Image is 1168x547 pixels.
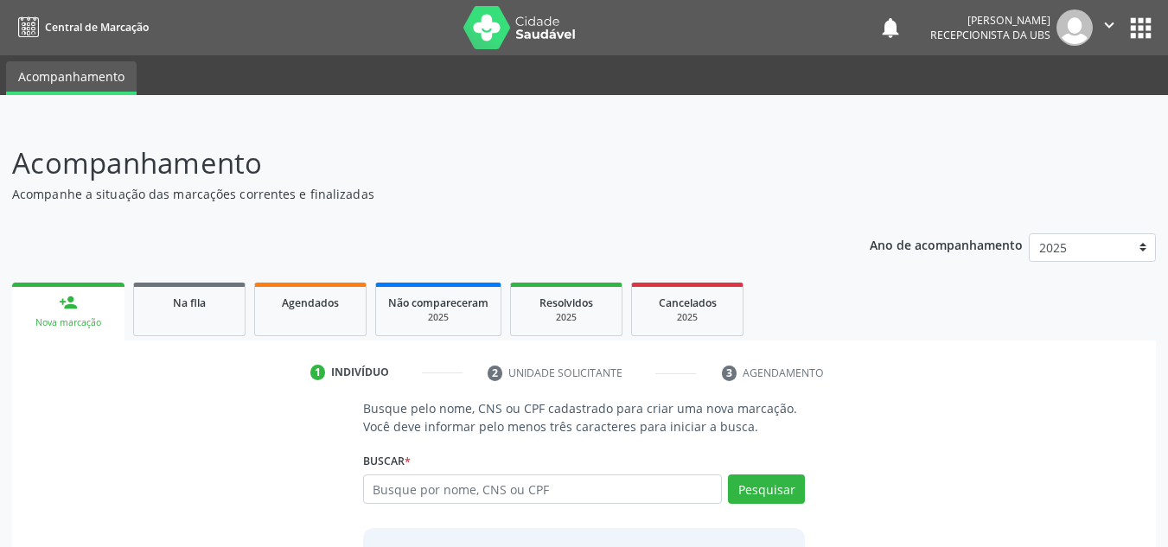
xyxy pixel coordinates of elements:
span: Recepcionista da UBS [930,28,1050,42]
span: Não compareceram [388,296,488,310]
button: Pesquisar [728,474,805,504]
div: Indivíduo [331,365,389,380]
label: Buscar [363,448,411,474]
span: Agendados [282,296,339,310]
a: Central de Marcação [12,13,149,41]
button:  [1093,10,1126,46]
span: Resolvidos [539,296,593,310]
div: person_add [59,293,78,312]
img: img [1056,10,1093,46]
div: [PERSON_NAME] [930,13,1050,28]
div: 1 [310,365,326,380]
p: Acompanhe a situação das marcações correntes e finalizadas [12,185,813,203]
p: Busque pelo nome, CNS ou CPF cadastrado para criar uma nova marcação. Você deve informar pelo men... [363,399,806,436]
div: 2025 [388,311,488,324]
i:  [1100,16,1119,35]
span: Central de Marcação [45,20,149,35]
button: notifications [878,16,903,40]
p: Ano de acompanhamento [870,233,1023,255]
a: Acompanhamento [6,61,137,95]
p: Acompanhamento [12,142,813,185]
span: Na fila [173,296,206,310]
div: Nova marcação [24,316,112,329]
button: apps [1126,13,1156,43]
div: 2025 [644,311,731,324]
div: 2025 [523,311,610,324]
span: Cancelados [659,296,717,310]
input: Busque por nome, CNS ou CPF [363,474,723,504]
